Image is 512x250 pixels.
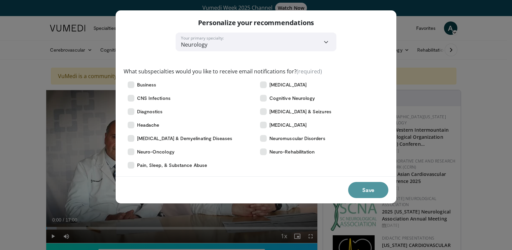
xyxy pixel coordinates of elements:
[348,182,388,198] button: Save
[269,122,307,128] span: [MEDICAL_DATA]
[198,18,314,27] p: Personalize your recommendations
[269,108,331,115] span: [MEDICAL_DATA] & Seizures
[137,135,233,142] span: [MEDICAL_DATA] & Demyelinating Diseases
[137,81,156,88] span: Business
[137,162,207,169] span: Pain, Sleep, & Substance Abuse
[137,148,175,155] span: Neuro-Oncology
[269,135,325,142] span: Neuromuscular Disorders
[269,95,315,102] span: Cognitive Neurology
[124,67,322,75] label: What subspecialties would you like to receive email notifications for?
[137,108,163,115] span: Diagnostics
[297,68,322,75] span: (required)
[269,148,315,155] span: Neuro-Rehabilitation
[137,95,171,102] span: CNS Infections
[137,122,159,128] span: Headache
[269,81,307,88] span: [MEDICAL_DATA]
